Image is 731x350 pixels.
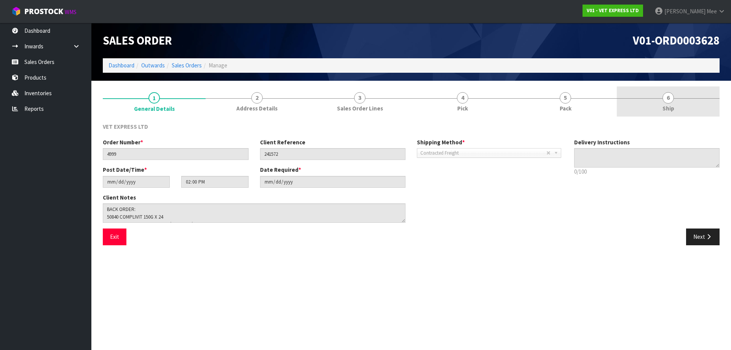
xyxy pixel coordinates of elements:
[354,92,365,104] span: 3
[134,105,175,113] span: General Details
[24,6,63,16] span: ProStock
[103,148,249,160] input: Order Number
[633,33,720,48] span: V01-ORD0003628
[457,92,468,104] span: 4
[141,62,165,69] a: Outwards
[664,8,705,15] span: [PERSON_NAME]
[109,62,134,69] a: Dashboard
[11,6,21,16] img: cube-alt.png
[457,104,468,112] span: Pick
[574,168,720,176] p: 0/100
[236,104,278,112] span: Address Details
[103,138,143,146] label: Order Number
[560,92,571,104] span: 5
[420,149,546,158] span: Contracted Freight
[707,8,717,15] span: Mee
[103,33,172,48] span: Sales Order
[260,148,406,160] input: Client Reference
[560,104,571,112] span: Pack
[103,229,126,245] button: Exit
[148,92,160,104] span: 1
[103,117,720,251] span: General Details
[662,92,674,104] span: 6
[260,166,301,174] label: Date Required
[662,104,674,112] span: Ship
[209,62,227,69] span: Manage
[686,229,720,245] button: Next
[417,138,465,146] label: Shipping Method
[103,166,147,174] label: Post Date/Time
[574,138,630,146] label: Delivery Instructions
[260,138,305,146] label: Client Reference
[65,8,77,16] small: WMS
[251,92,263,104] span: 2
[172,62,202,69] a: Sales Orders
[337,104,383,112] span: Sales Order Lines
[103,123,148,130] span: VET EXPRESS LTD
[587,7,639,14] strong: V01 - VET EXPRESS LTD
[103,193,136,201] label: Client Notes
